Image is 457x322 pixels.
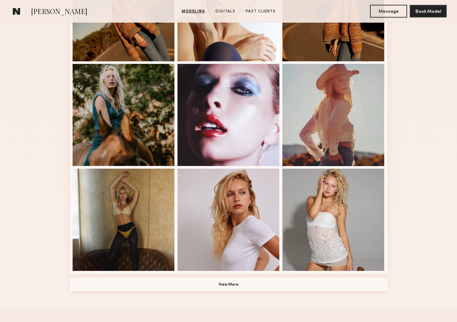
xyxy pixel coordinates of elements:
[410,8,447,14] a: Book Model
[31,6,87,18] span: [PERSON_NAME]
[243,9,278,14] a: Past Clients
[410,5,447,18] button: Book Model
[370,5,407,18] button: Message
[179,9,208,14] a: Modeling
[213,9,238,14] a: Digitals
[70,278,387,291] button: View More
